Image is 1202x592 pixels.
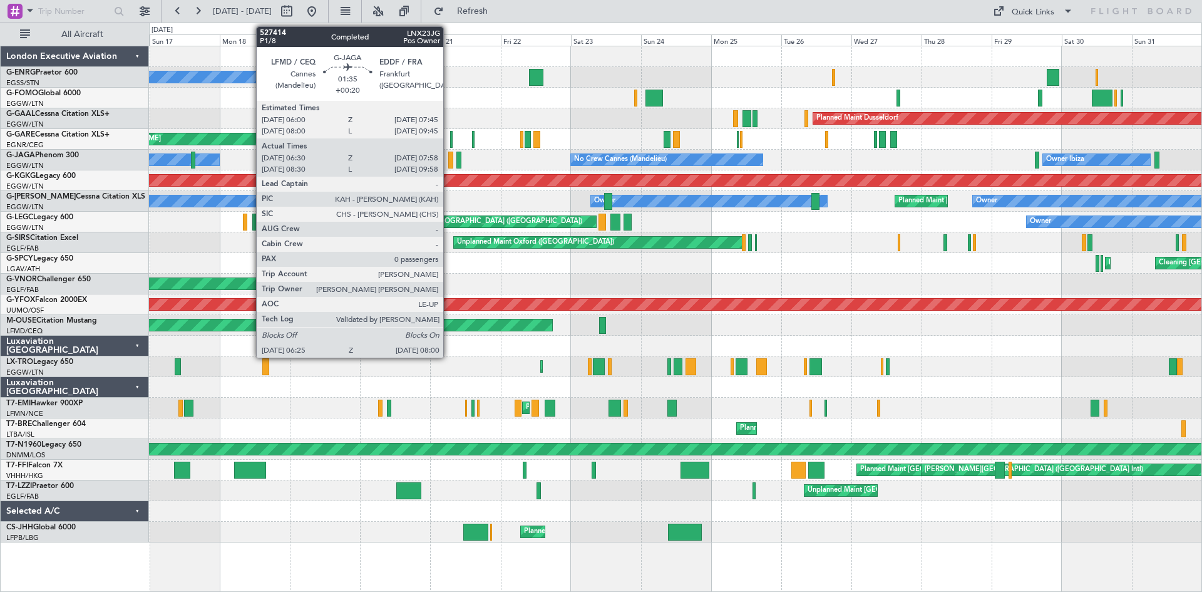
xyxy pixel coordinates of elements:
[6,462,28,469] span: T7-FFI
[6,193,145,200] a: G-[PERSON_NAME]Cessna Citation XLS
[6,471,43,480] a: VHHH/HKG
[6,193,76,200] span: G-[PERSON_NAME]
[6,234,78,242] a: G-SIRSCitation Excel
[6,202,44,212] a: EGGW/LTN
[6,214,33,221] span: G-LEGC
[6,306,44,315] a: UUMO/OSF
[6,152,35,159] span: G-JAGA
[6,482,74,490] a: T7-LZZIPraetor 600
[6,244,39,253] a: EGLF/FAB
[213,6,272,17] span: [DATE] - [DATE]
[711,34,781,46] div: Mon 25
[6,152,79,159] a: G-JAGAPhenom 300
[574,150,667,169] div: No Crew Cannes (Mandelieu)
[6,326,43,336] a: LFMD/CEQ
[6,358,33,366] span: LX-TRO
[501,34,571,46] div: Fri 22
[6,131,110,138] a: G-GARECessna Citation XLS+
[385,212,582,231] div: Planned Maint [GEOGRAPHIC_DATA] ([GEOGRAPHIC_DATA])
[1062,34,1132,46] div: Sat 30
[851,34,922,46] div: Wed 27
[6,409,43,418] a: LFMN/NCE
[6,161,44,170] a: EGGW/LTN
[6,524,76,531] a: CS-JHHGlobal 6000
[571,34,641,46] div: Sat 23
[6,296,87,304] a: G-YFOXFalcon 2000EX
[428,1,503,21] button: Refresh
[6,255,33,262] span: G-SPCY
[6,264,40,274] a: LGAV/ATH
[290,34,360,46] div: Tue 19
[6,255,73,262] a: G-SPCYLegacy 650
[898,192,1096,210] div: Planned Maint [GEOGRAPHIC_DATA] ([GEOGRAPHIC_DATA])
[6,533,39,543] a: LFPB/LBG
[6,441,41,449] span: T7-N1960
[6,296,35,304] span: G-YFOX
[446,7,499,16] span: Refresh
[976,192,997,210] div: Owner
[430,34,500,46] div: Thu 21
[6,441,81,449] a: T7-N1960Legacy 650
[6,214,73,221] a: G-LEGCLegacy 600
[6,482,32,490] span: T7-LZZI
[6,317,36,325] span: M-OUSE
[38,2,110,21] input: Trip Number
[925,460,1143,479] div: [PERSON_NAME][GEOGRAPHIC_DATA] ([GEOGRAPHIC_DATA] Intl)
[6,276,37,283] span: G-VNOR
[594,192,615,210] div: Owner
[6,276,91,283] a: G-VNORChallenger 650
[6,400,83,407] a: T7-EMIHawker 900XP
[33,30,132,39] span: All Aircraft
[6,78,39,88] a: EGSS/STN
[6,462,63,469] a: T7-FFIFalcon 7X
[781,34,851,46] div: Tue 26
[6,524,33,531] span: CS-JHH
[6,368,44,377] a: EGGW/LTN
[922,34,992,46] div: Thu 28
[6,120,44,129] a: EGGW/LTN
[6,99,44,108] a: EGGW/LTN
[6,420,86,428] a: T7-BREChallenger 604
[14,24,136,44] button: All Aircraft
[641,34,711,46] div: Sun 24
[740,419,891,438] div: Planned Maint Warsaw ([GEOGRAPHIC_DATA])
[6,140,44,150] a: EGNR/CEG
[1030,212,1051,231] div: Owner
[1132,34,1202,46] div: Sun 31
[457,233,614,252] div: Unplanned Maint Oxford ([GEOGRAPHIC_DATA])
[152,25,173,36] div: [DATE]
[1012,6,1054,19] div: Quick Links
[6,182,44,191] a: EGGW/LTN
[6,450,45,460] a: DNMM/LOS
[6,69,36,76] span: G-ENRG
[860,460,1069,479] div: Planned Maint [GEOGRAPHIC_DATA] ([GEOGRAPHIC_DATA] Intl)
[360,34,430,46] div: Wed 20
[6,430,34,439] a: LTBA/ISL
[6,90,38,97] span: G-FOMO
[150,34,220,46] div: Sun 17
[6,69,78,76] a: G-ENRGPraetor 600
[6,223,44,232] a: EGGW/LTN
[6,317,97,325] a: M-OUSECitation Mustang
[6,90,81,97] a: G-FOMOGlobal 6000
[6,492,39,501] a: EGLF/FAB
[6,172,76,180] a: G-KGKGLegacy 600
[6,234,30,242] span: G-SIRS
[992,34,1062,46] div: Fri 29
[524,522,721,541] div: Planned Maint [GEOGRAPHIC_DATA] ([GEOGRAPHIC_DATA])
[6,110,35,118] span: G-GAAL
[6,400,31,407] span: T7-EMI
[816,109,898,128] div: Planned Maint Dusseldorf
[6,110,110,118] a: G-GAALCessna Citation XLS+
[6,131,35,138] span: G-GARE
[6,172,36,180] span: G-KGKG
[6,285,39,294] a: EGLF/FAB
[220,34,290,46] div: Mon 18
[6,420,32,428] span: T7-BRE
[1046,150,1084,169] div: Owner Ibiza
[808,481,1014,500] div: Unplanned Maint [GEOGRAPHIC_DATA] ([GEOGRAPHIC_DATA])
[987,1,1079,21] button: Quick Links
[526,398,630,417] div: Planned Maint [PERSON_NAME]
[6,358,73,366] a: LX-TROLegacy 650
